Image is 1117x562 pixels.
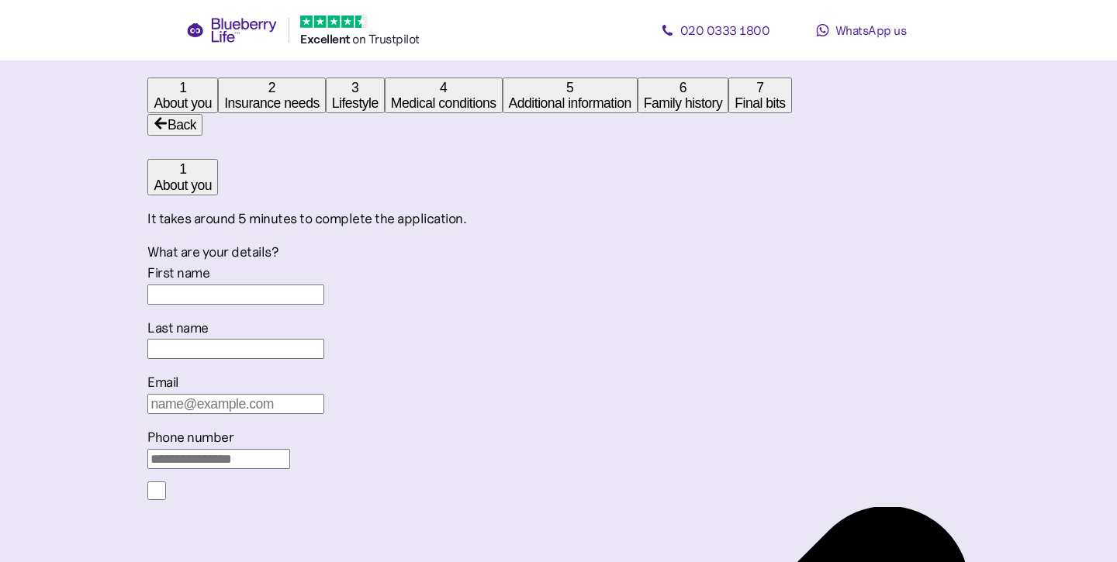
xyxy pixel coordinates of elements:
span: WhatsApp us [835,22,907,38]
button: 1About you [147,78,218,113]
div: About you [154,178,212,193]
label: Email [147,374,179,391]
div: Insurance needs [224,95,320,111]
div: It takes around 5 minutes to complete the application. [147,209,969,229]
div: 1 [154,161,212,177]
div: Back [168,117,196,133]
button: 6Family history [638,78,729,113]
button: 1About you [147,159,218,195]
label: First name [147,264,209,281]
button: 4Medical conditions [385,78,503,113]
span: 020 0333 1800 [680,22,770,38]
div: Medical conditions [391,95,496,111]
a: WhatsApp us [791,15,931,46]
button: Back [147,114,202,136]
input: name@example.com [147,394,324,414]
div: 6 [644,80,723,95]
button: 7Final bits [728,78,791,113]
div: 1 [154,80,212,95]
span: Excellent ️ [300,32,352,47]
div: Final bits [735,95,785,111]
div: 7 [735,80,785,95]
div: Lifestyle [332,95,379,111]
div: What are your details? [147,242,969,263]
a: 020 0333 1800 [645,15,785,46]
div: 2 [224,80,320,95]
div: Family history [644,95,723,111]
div: 3 [332,80,379,95]
span: on Trustpilot [352,31,420,47]
label: Phone number [147,429,233,446]
button: 2Insurance needs [218,78,326,113]
div: About you [154,95,212,111]
label: Last name [147,319,209,336]
div: 5 [509,80,631,95]
button: 5Additional information [503,78,638,113]
button: 3Lifestyle [326,78,385,113]
div: 4 [391,80,496,95]
div: Additional information [509,95,631,111]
